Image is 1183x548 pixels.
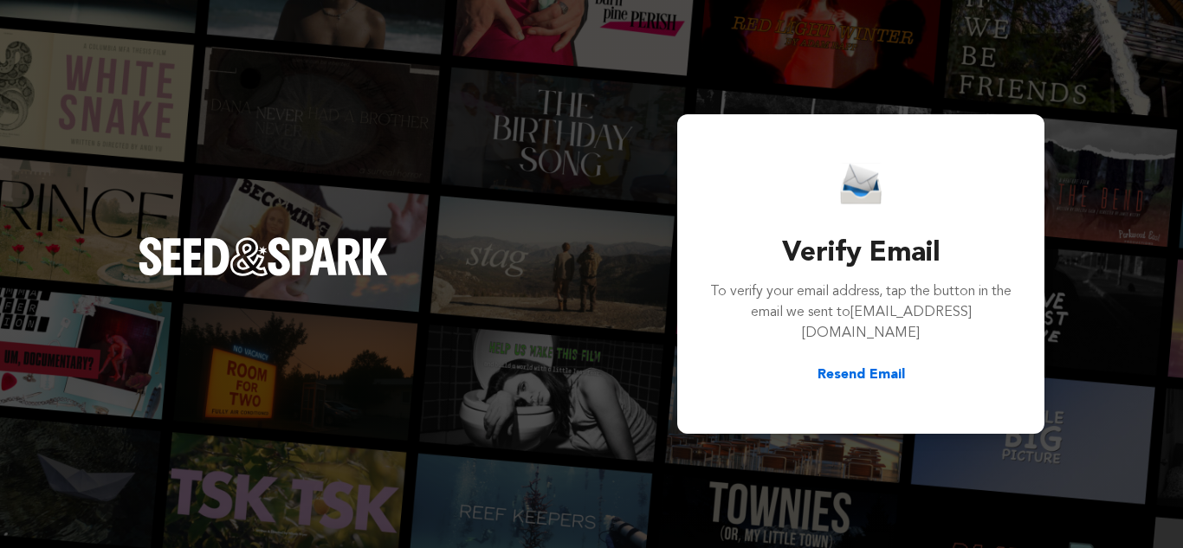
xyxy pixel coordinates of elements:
[840,163,882,205] img: Seed&Spark Email Icon
[818,364,905,385] button: Resend Email
[708,281,1013,344] p: To verify your email address, tap the button in the email we sent to
[139,237,388,310] a: Seed&Spark Homepage
[802,306,972,340] span: [EMAIL_ADDRESS][DOMAIN_NAME]
[139,237,388,275] img: Seed&Spark Logo
[708,233,1013,274] h3: Verify Email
